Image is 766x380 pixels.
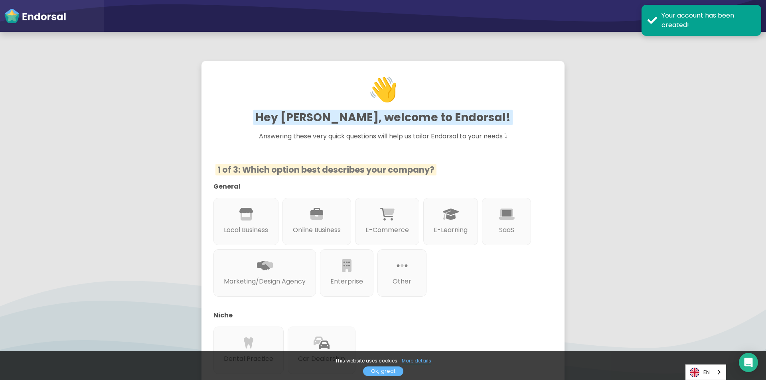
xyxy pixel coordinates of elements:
[335,357,399,364] span: This website uses cookies.
[363,366,403,376] a: Ok, great
[365,225,409,235] p: E-Commerce
[215,164,436,175] span: 1 of 3: Which option best describes your company?
[686,365,726,380] a: EN
[259,132,507,141] span: Answering these very quick questions will help us tailor Endorsal to your needs ⤵︎
[492,225,521,235] p: SaaS
[213,182,541,191] p: General
[434,225,468,235] p: E-Learning
[224,277,306,286] p: Marketing/Design Agency
[213,311,541,320] p: Niche
[685,364,726,380] div: Language
[330,277,363,286] p: Enterprise
[253,110,513,125] span: Hey [PERSON_NAME], welcome to Endorsal!
[402,357,431,365] a: More details
[4,8,66,24] img: endorsal-logo-white@2x.png
[685,364,726,380] aside: Language selected: English
[293,225,341,235] p: Online Business
[661,11,755,30] div: Your account has been created!
[739,353,758,372] div: Open Intercom Messenger
[224,225,268,235] p: Local Business
[215,61,551,118] h1: 👋
[388,277,416,286] p: Other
